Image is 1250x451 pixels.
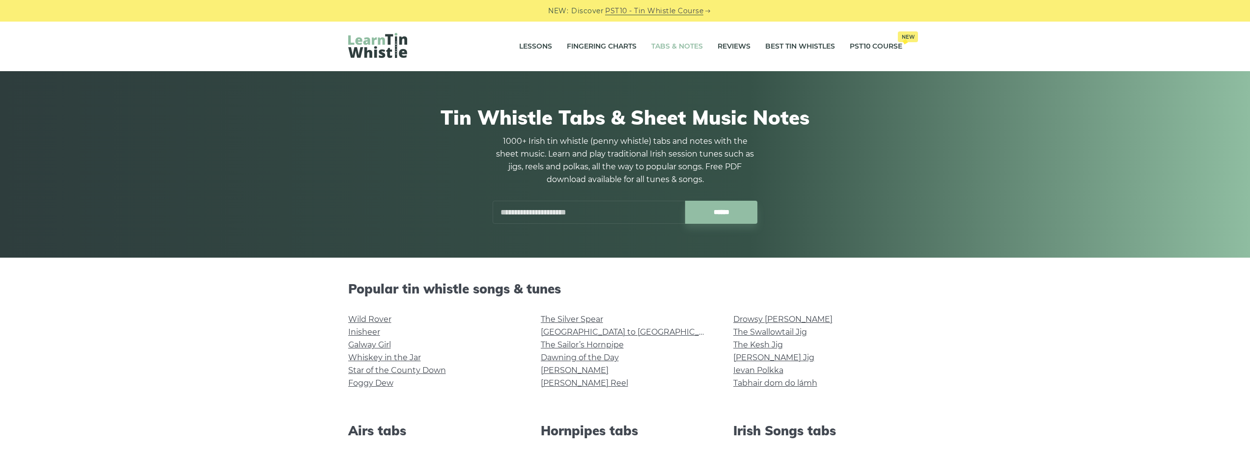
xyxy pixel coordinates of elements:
h2: Irish Songs tabs [733,423,902,438]
h1: Tin Whistle Tabs & Sheet Music Notes [348,106,902,129]
h2: Airs tabs [348,423,517,438]
a: Wild Rover [348,315,391,324]
a: The Swallowtail Jig [733,327,807,337]
a: [PERSON_NAME] [541,366,609,375]
a: Star of the County Down [348,366,446,375]
a: Fingering Charts [567,34,637,59]
a: [PERSON_NAME] Reel [541,378,628,388]
h2: Popular tin whistle songs & tunes [348,281,902,296]
span: New [898,31,918,42]
a: The Silver Spear [541,315,603,324]
a: PST10 CourseNew [850,34,902,59]
a: [GEOGRAPHIC_DATA] to [GEOGRAPHIC_DATA] [541,327,722,337]
a: Reviews [718,34,750,59]
a: Tabs & Notes [651,34,703,59]
a: Whiskey in the Jar [348,353,421,362]
a: Galway Girl [348,340,391,349]
a: Inisheer [348,327,380,337]
p: 1000+ Irish tin whistle (penny whistle) tabs and notes with the sheet music. Learn and play tradi... [493,135,758,186]
a: Best Tin Whistles [765,34,835,59]
a: The Sailor’s Hornpipe [541,340,624,349]
img: LearnTinWhistle.com [348,33,407,58]
h2: Hornpipes tabs [541,423,710,438]
a: The Kesh Jig [733,340,783,349]
a: Tabhair dom do lámh [733,378,817,388]
a: Drowsy [PERSON_NAME] [733,315,833,324]
a: Ievan Polkka [733,366,783,375]
a: [PERSON_NAME] Jig [733,353,814,362]
a: Lessons [519,34,552,59]
a: Foggy Dew [348,378,393,388]
a: Dawning of the Day [541,353,619,362]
